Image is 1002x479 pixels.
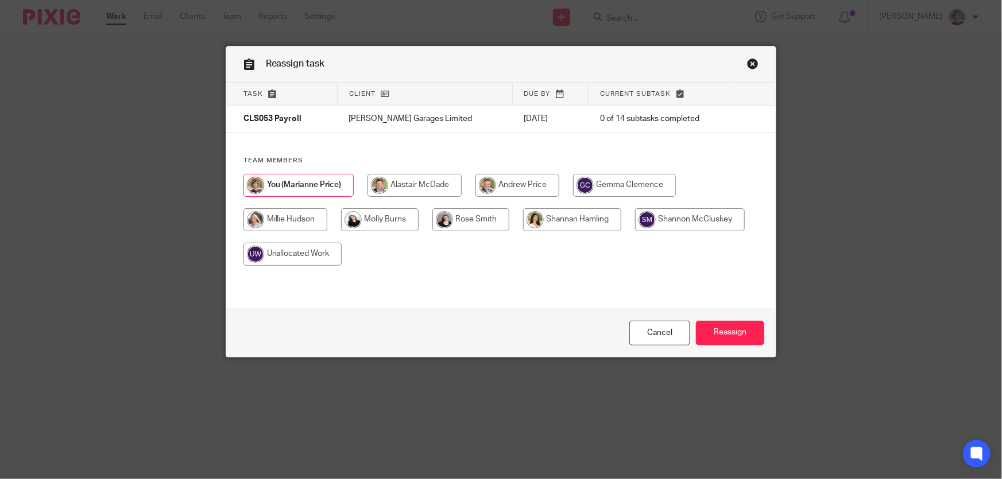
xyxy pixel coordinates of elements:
a: Close this dialog window [629,321,690,345]
span: Current subtask [600,91,671,97]
h4: Team members [243,156,759,165]
a: Close this dialog window [747,58,759,73]
span: Reassign task [266,59,325,68]
span: Task [243,91,263,97]
p: [DATE] [524,113,577,124]
td: 0 of 14 subtasks completed [589,106,735,133]
p: [PERSON_NAME] Garages Limited [349,113,501,124]
span: CLS053 Payroll [243,115,302,123]
span: Due by [524,91,551,97]
input: Reassign [696,321,764,345]
span: Client [349,91,376,97]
